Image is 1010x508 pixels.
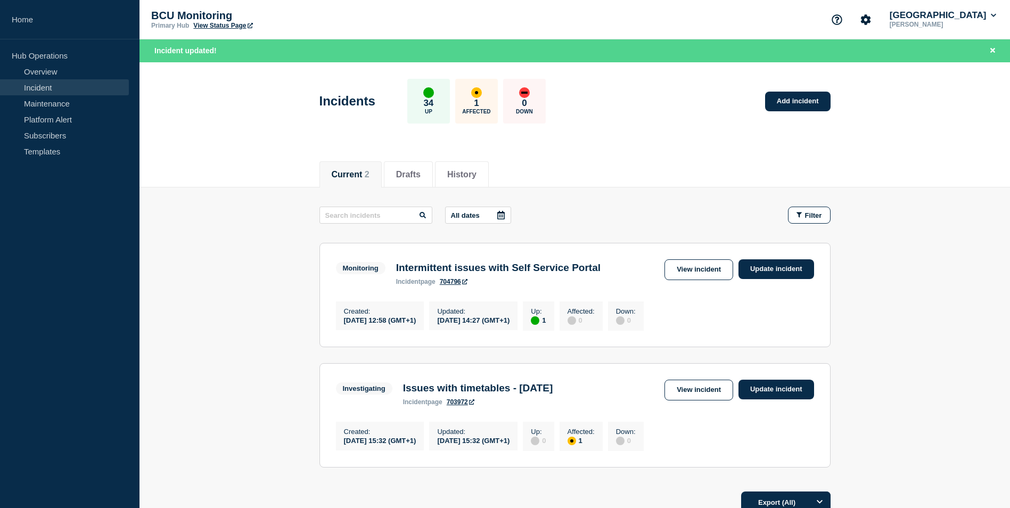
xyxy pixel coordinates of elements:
span: incident [403,398,428,406]
p: page [396,278,436,285]
span: Investigating [336,382,392,395]
span: Monitoring [336,262,385,274]
p: [PERSON_NAME] [888,21,998,28]
a: Add incident [765,92,831,111]
p: Affected : [568,307,595,315]
div: 1 [568,436,595,445]
p: Up : [531,428,546,436]
button: Current 2 [332,170,369,179]
p: Down [516,109,533,114]
a: Update incident [738,259,814,279]
a: 704796 [440,278,467,285]
p: 34 [423,98,433,109]
div: [DATE] 14:27 (GMT+1) [437,315,510,324]
div: disabled [568,316,576,325]
div: [DATE] 12:58 (GMT+1) [344,315,416,324]
a: View incident [664,380,733,400]
a: View Status Page [193,22,252,29]
div: 0 [531,436,546,445]
div: down [519,87,530,98]
div: 1 [531,315,546,325]
button: Close banner [986,45,999,57]
div: disabled [616,316,625,325]
p: page [403,398,442,406]
h3: Issues with timetables - [DATE] [403,382,553,394]
p: Created : [344,428,416,436]
a: 703972 [447,398,474,406]
button: Support [826,9,848,31]
input: Search incidents [319,207,432,224]
span: 2 [365,170,369,179]
a: Update incident [738,380,814,399]
button: [GEOGRAPHIC_DATA] [888,10,998,21]
h3: Intermittent issues with Self Service Portal [396,262,601,274]
span: Filter [805,211,822,219]
p: Down : [616,307,636,315]
p: All dates [451,211,480,219]
span: incident [396,278,421,285]
p: Created : [344,307,416,315]
p: Affected [462,109,490,114]
a: View incident [664,259,733,280]
p: Up [425,109,432,114]
p: Affected : [568,428,595,436]
div: 0 [616,436,636,445]
p: Updated : [437,428,510,436]
div: disabled [616,437,625,445]
p: Down : [616,428,636,436]
div: disabled [531,437,539,445]
div: [DATE] 15:32 (GMT+1) [437,436,510,445]
div: 0 [616,315,636,325]
div: affected [568,437,576,445]
div: up [531,316,539,325]
button: Drafts [396,170,421,179]
button: Filter [788,207,831,224]
div: affected [471,87,482,98]
p: BCU Monitoring [151,10,364,22]
h1: Incidents [319,94,375,109]
button: All dates [445,207,511,224]
div: [DATE] 15:32 (GMT+1) [344,436,416,445]
button: History [447,170,477,179]
p: 1 [474,98,479,109]
p: Primary Hub [151,22,189,29]
p: Updated : [437,307,510,315]
span: Incident updated! [154,46,217,55]
button: Account settings [855,9,877,31]
p: Up : [531,307,546,315]
div: 0 [568,315,595,325]
p: 0 [522,98,527,109]
div: up [423,87,434,98]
